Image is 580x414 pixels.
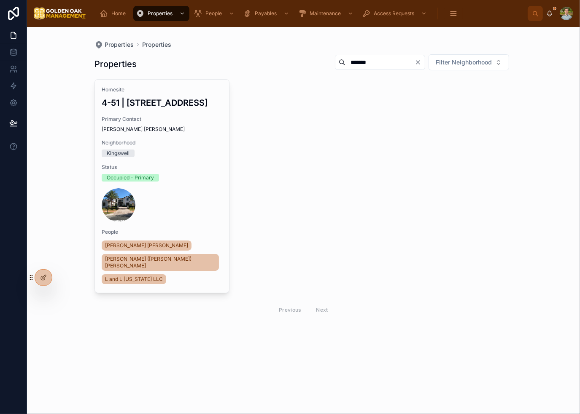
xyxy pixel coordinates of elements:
span: Status [102,164,222,171]
span: Maintenance [310,10,341,17]
a: L and L [US_STATE] LLC [102,274,166,284]
span: Home [111,10,126,17]
a: Payables [240,6,294,21]
a: [PERSON_NAME] [PERSON_NAME] [102,240,192,251]
span: Properties [148,10,173,17]
a: Properties [133,6,189,21]
span: [PERSON_NAME] [PERSON_NAME] [105,242,188,249]
span: People [102,229,222,235]
div: scrollable content [93,4,528,23]
span: Homesite [102,86,222,93]
div: Kingswell [107,150,129,157]
span: Filter Neighborhood [436,58,492,67]
a: Properties [94,40,134,49]
span: Primary Contact [102,116,222,123]
span: L and L [US_STATE] LLC [105,276,163,283]
a: Access Requests [359,6,431,21]
a: Maintenance [295,6,358,21]
span: Properties [105,40,134,49]
button: Select Button [429,54,509,70]
a: Homesite4-51 | [STREET_ADDRESS]Primary Contact[PERSON_NAME] [PERSON_NAME]NeighborhoodKingswellSta... [94,79,229,293]
img: App logo [34,7,86,20]
div: Occupied - Primary [107,174,154,182]
a: People [191,6,239,21]
span: Payables [255,10,277,17]
span: Neighborhood [102,139,222,146]
a: [PERSON_NAME] ([PERSON_NAME]) [PERSON_NAME] [102,254,219,271]
span: People [205,10,222,17]
span: Access Requests [374,10,414,17]
a: Properties [142,40,171,49]
button: Clear [415,59,425,66]
span: [PERSON_NAME] ([PERSON_NAME]) [PERSON_NAME] [105,256,216,269]
span: [PERSON_NAME] [PERSON_NAME] [102,126,222,133]
h1: Properties [94,58,137,70]
a: Home [97,6,132,21]
h3: 4-51 | [STREET_ADDRESS] [102,96,222,109]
